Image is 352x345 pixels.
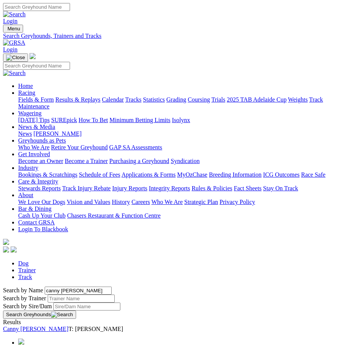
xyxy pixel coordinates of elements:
[51,312,73,318] img: Search
[3,295,46,301] label: Search by Trainer
[125,96,142,103] a: Tracks
[11,246,17,252] img: twitter.svg
[3,25,23,33] button: Toggle navigation
[3,70,26,77] img: Search
[18,96,323,110] a: Track Maintenance
[62,185,111,191] a: Track Injury Rebate
[3,11,26,18] img: Search
[51,144,108,151] a: Retire Your Greyhound
[171,158,199,164] a: Syndication
[18,219,55,226] a: Contact GRSA
[45,287,112,295] input: Search by Greyhound name
[3,18,17,24] a: Login
[79,117,108,123] a: How To Bet
[53,303,120,310] input: Search by Sire/Dam name
[234,185,262,191] a: Fact Sheets
[220,199,255,205] a: Privacy Policy
[18,96,349,110] div: Racing
[3,3,70,11] input: Search
[3,326,349,332] div: T: [PERSON_NAME]
[18,205,51,212] a: Bar & Dining
[18,117,50,123] a: [DATE] Tips
[131,199,150,205] a: Careers
[51,117,77,123] a: SUREpick
[18,83,33,89] a: Home
[112,185,147,191] a: Injury Reports
[18,171,349,178] div: Industry
[3,319,349,326] div: Results
[3,303,52,309] label: Search by Sire/Dam
[109,144,162,151] a: GAP SA Assessments
[3,239,9,245] img: logo-grsa-white.png
[65,158,108,164] a: Become a Trainer
[79,171,120,178] a: Schedule of Fees
[143,96,165,103] a: Statistics
[184,199,218,205] a: Strategic Plan
[18,117,349,124] div: Wagering
[18,226,68,232] a: Login To Blackbook
[3,287,43,293] label: Search by Name
[227,96,287,103] a: 2025 TAB Adelaide Cup
[18,339,24,345] img: chevrons-left-pager-blue.svg
[3,39,25,46] img: GRSA
[48,295,115,303] input: Search by Trainer name
[211,96,225,103] a: Trials
[18,178,58,185] a: Care & Integrity
[18,158,349,165] div: Get Involved
[18,158,63,164] a: Become an Owner
[3,46,17,53] a: Login
[18,124,55,130] a: News & Media
[18,212,349,219] div: Bar & Dining
[18,165,38,171] a: Industry
[18,137,66,144] a: Greyhounds as Pets
[18,212,65,219] a: Cash Up Your Club
[18,144,349,151] div: Greyhounds as Pets
[3,53,28,62] button: Toggle navigation
[209,171,262,178] a: Breeding Information
[109,117,170,123] a: Minimum Betting Limits
[30,53,36,59] img: logo-grsa-white.png
[18,110,42,116] a: Wagering
[288,96,308,103] a: Weights
[112,199,130,205] a: History
[3,33,349,39] a: Search Greyhounds, Trainers and Tracks
[177,171,207,178] a: MyOzChase
[3,310,76,319] button: Search Greyhounds
[18,192,33,198] a: About
[149,185,190,191] a: Integrity Reports
[3,62,70,70] input: Search
[67,199,110,205] a: Vision and Values
[8,26,20,31] span: Menu
[188,96,210,103] a: Coursing
[102,96,124,103] a: Calendar
[18,199,349,205] div: About
[18,260,29,267] a: Dog
[33,130,81,137] a: [PERSON_NAME]
[151,199,183,205] a: Who We Are
[18,267,36,273] a: Trainer
[3,246,9,252] img: facebook.svg
[3,326,69,332] a: Canny [PERSON_NAME]
[18,274,32,280] a: Track
[263,171,299,178] a: ICG Outcomes
[67,212,160,219] a: Chasers Restaurant & Function Centre
[18,171,77,178] a: Bookings & Scratchings
[6,55,25,61] img: Close
[18,130,32,137] a: News
[18,185,349,192] div: Care & Integrity
[109,158,169,164] a: Purchasing a Greyhound
[55,96,100,103] a: Results & Replays
[18,130,349,137] div: News & Media
[121,171,176,178] a: Applications & Forms
[18,96,54,103] a: Fields & Form
[18,89,35,96] a: Racing
[263,185,298,191] a: Stay On Track
[167,96,186,103] a: Grading
[192,185,232,191] a: Rules & Policies
[18,144,50,151] a: Who We Are
[301,171,325,178] a: Race Safe
[18,185,61,191] a: Stewards Reports
[18,199,65,205] a: We Love Our Dogs
[172,117,190,123] a: Isolynx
